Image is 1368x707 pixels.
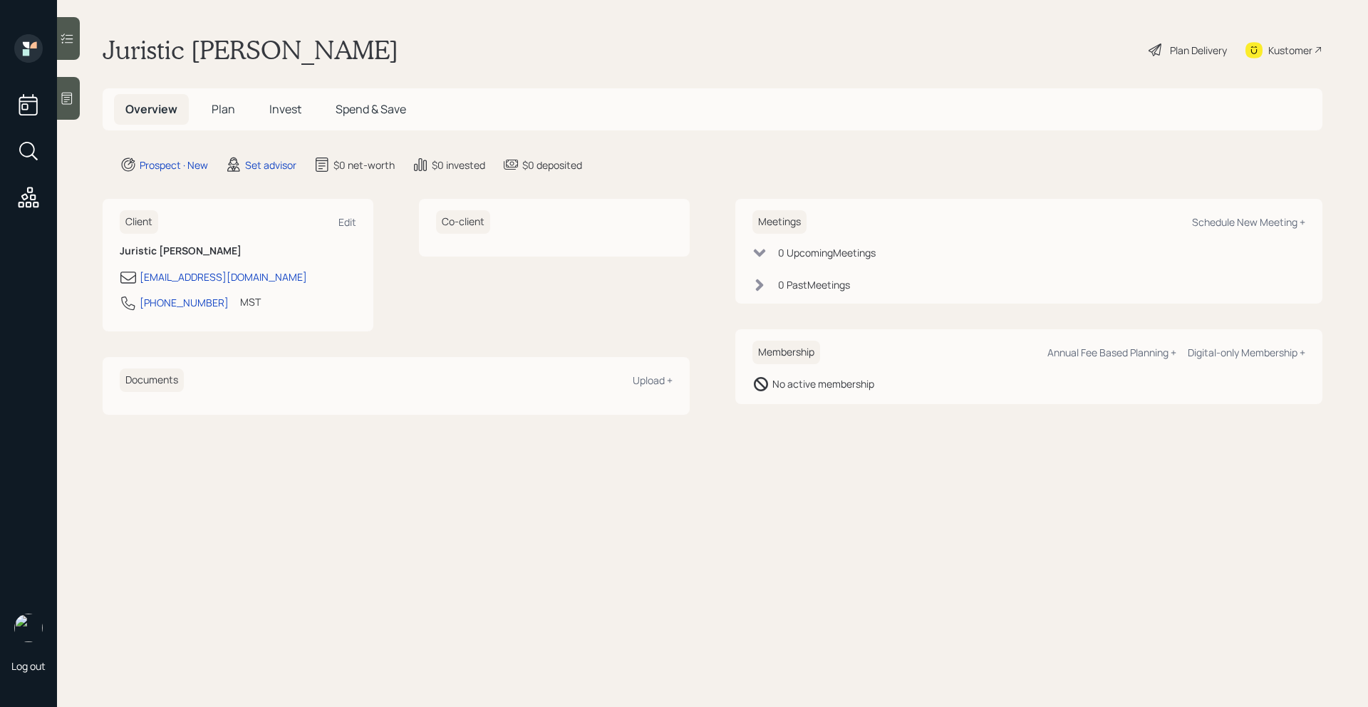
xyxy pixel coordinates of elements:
[772,376,874,391] div: No active membership
[432,158,485,172] div: $0 invested
[1268,43,1312,58] div: Kustomer
[212,101,235,117] span: Plan
[14,614,43,642] img: retirable_logo.png
[120,368,184,392] h6: Documents
[1192,215,1305,229] div: Schedule New Meeting +
[120,245,356,257] h6: Juristic [PERSON_NAME]
[269,101,301,117] span: Invest
[336,101,406,117] span: Spend & Save
[140,158,208,172] div: Prospect · New
[140,295,229,310] div: [PHONE_NUMBER]
[240,294,261,309] div: MST
[338,215,356,229] div: Edit
[1170,43,1227,58] div: Plan Delivery
[333,158,395,172] div: $0 net-worth
[1047,346,1176,359] div: Annual Fee Based Planning +
[103,34,398,66] h1: Juristic [PERSON_NAME]
[752,341,820,364] h6: Membership
[140,269,307,284] div: [EMAIL_ADDRESS][DOMAIN_NAME]
[1188,346,1305,359] div: Digital-only Membership +
[11,659,46,673] div: Log out
[522,158,582,172] div: $0 deposited
[125,101,177,117] span: Overview
[778,245,876,260] div: 0 Upcoming Meeting s
[633,373,673,387] div: Upload +
[120,210,158,234] h6: Client
[752,210,807,234] h6: Meetings
[436,210,490,234] h6: Co-client
[245,158,296,172] div: Set advisor
[778,277,850,292] div: 0 Past Meeting s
